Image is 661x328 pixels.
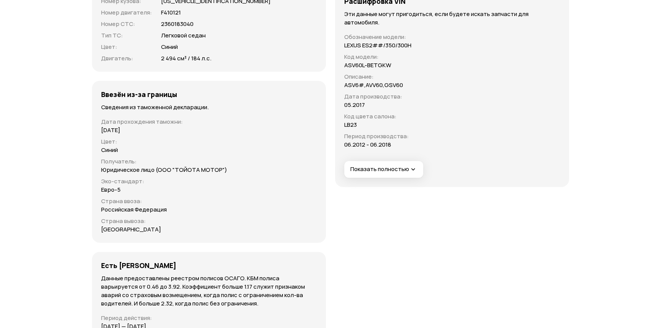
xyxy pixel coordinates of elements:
p: LB23 [344,121,357,129]
p: ASV60L-BETGKW [344,61,391,69]
p: Эко-стандарт : [101,177,317,186]
p: Российская Федерация [101,205,167,214]
p: Номер двигателя : [101,8,152,17]
p: F410121 [161,8,181,17]
p: Код модели : [344,53,411,61]
p: Описание : [344,73,411,81]
p: Цвет : [101,137,317,146]
p: Обозначение модели : [344,33,411,41]
p: Период производства : [344,132,411,141]
p: Номер СТС : [101,20,152,28]
p: Синий [161,43,178,51]
p: Цвет : [101,43,152,51]
p: Дата производства : [344,92,411,101]
p: LEXUS ES2##/350/300H [344,41,411,50]
p: ASV6#,AVV60,GSV60 [344,81,403,89]
h4: Ввезён из-за границы [101,90,177,99]
p: Легковой седан [161,31,206,40]
p: Двигатель : [101,54,152,63]
p: 05.2017 [344,101,365,109]
button: Показать полностью [344,161,423,178]
p: 2 494 см³ / 184 л.с. [161,54,211,63]
p: 06.2012 - 06.2018 [344,141,391,149]
p: Юридическое лицо (ООО "ТОЙОТА МОТОР") [101,166,227,174]
p: [DATE] [101,126,120,134]
p: 2360183040 [161,20,193,28]
p: Эти данные могут пригодиться, если будете искать запчасти для автомобиля. [344,10,560,27]
p: Данные предоставлены реестром полисов ОСАГО. КБМ полиса варьируется от 0.46 до 3.92. Коэффициент ... [101,274,317,308]
p: Дата прохождения таможни : [101,118,317,126]
p: Евро-5 [101,186,121,194]
p: Синий [101,146,118,154]
p: Получатель : [101,157,317,166]
p: Страна ввоза : [101,197,317,205]
p: Код цвета салона : [344,112,411,121]
p: Период действия : [101,314,317,322]
p: Страна вывоза : [101,217,317,225]
p: Тип ТС : [101,31,152,40]
p: [GEOGRAPHIC_DATA] [101,225,161,234]
span: Показать полностью [350,165,417,173]
p: Сведения из таможенной декларации. [101,103,317,111]
h4: Есть [PERSON_NAME] [101,261,176,270]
